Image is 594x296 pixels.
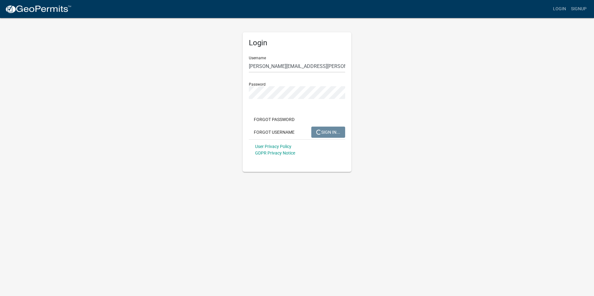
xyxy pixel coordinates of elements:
button: Forgot Username [249,127,299,138]
a: GDPR Privacy Notice [255,150,295,155]
a: User Privacy Policy [255,144,291,149]
a: Login [551,3,569,15]
a: Signup [569,3,589,15]
button: SIGN IN... [311,127,345,138]
button: Forgot Password [249,114,299,125]
h5: Login [249,38,345,47]
span: SIGN IN... [316,129,340,134]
